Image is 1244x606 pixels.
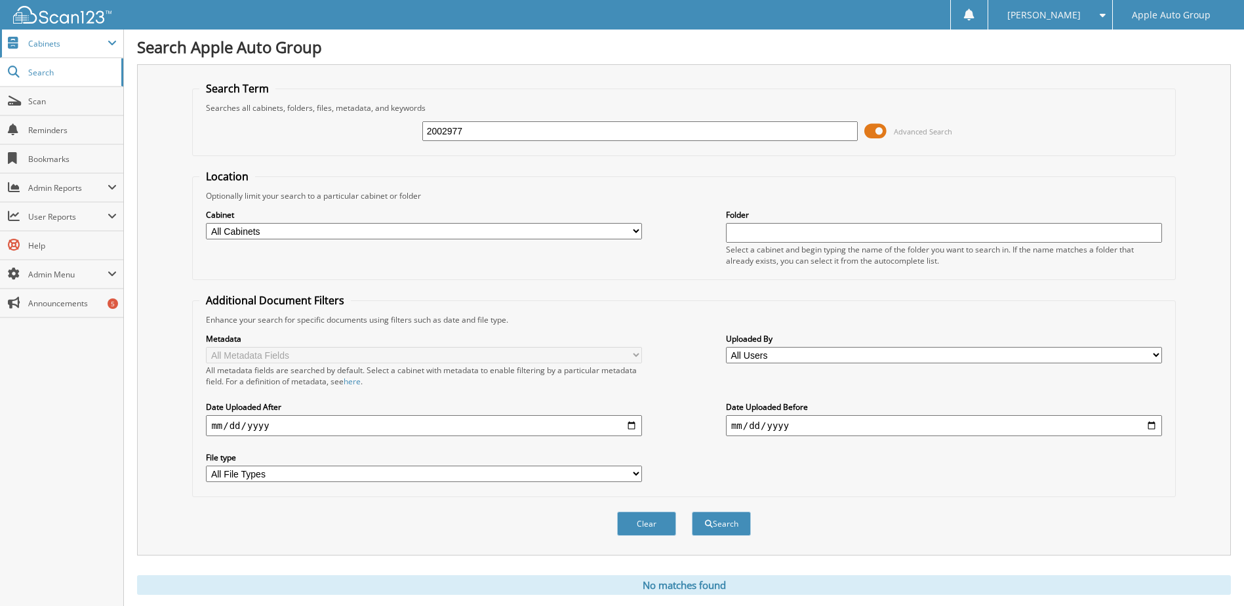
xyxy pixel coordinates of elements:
[28,269,108,280] span: Admin Menu
[199,169,255,184] legend: Location
[206,415,642,436] input: start
[28,38,108,49] span: Cabinets
[206,365,642,387] div: All metadata fields are searched by default. Select a cabinet with metadata to enable filtering b...
[199,102,1168,113] div: Searches all cabinets, folders, files, metadata, and keywords
[726,244,1162,266] div: Select a cabinet and begin typing the name of the folder you want to search in. If the name match...
[199,293,351,308] legend: Additional Document Filters
[206,452,642,463] label: File type
[28,298,117,309] span: Announcements
[1178,543,1244,606] iframe: Chat Widget
[13,6,111,24] img: scan123-logo-white.svg
[726,333,1162,344] label: Uploaded By
[28,182,108,193] span: Admin Reports
[692,512,751,536] button: Search
[726,401,1162,413] label: Date Uploaded Before
[1132,11,1211,19] span: Apple Auto Group
[206,209,642,220] label: Cabinet
[726,209,1162,220] label: Folder
[206,333,642,344] label: Metadata
[108,298,118,309] div: 5
[28,153,117,165] span: Bookmarks
[726,415,1162,436] input: end
[617,512,676,536] button: Clear
[199,81,275,96] legend: Search Term
[137,36,1231,58] h1: Search Apple Auto Group
[894,127,952,136] span: Advanced Search
[28,96,117,107] span: Scan
[28,67,115,78] span: Search
[137,575,1231,595] div: No matches found
[206,401,642,413] label: Date Uploaded After
[1007,11,1081,19] span: [PERSON_NAME]
[199,314,1168,325] div: Enhance your search for specific documents using filters such as date and file type.
[28,240,117,251] span: Help
[28,211,108,222] span: User Reports
[344,376,361,387] a: here
[28,125,117,136] span: Reminders
[199,190,1168,201] div: Optionally limit your search to a particular cabinet or folder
